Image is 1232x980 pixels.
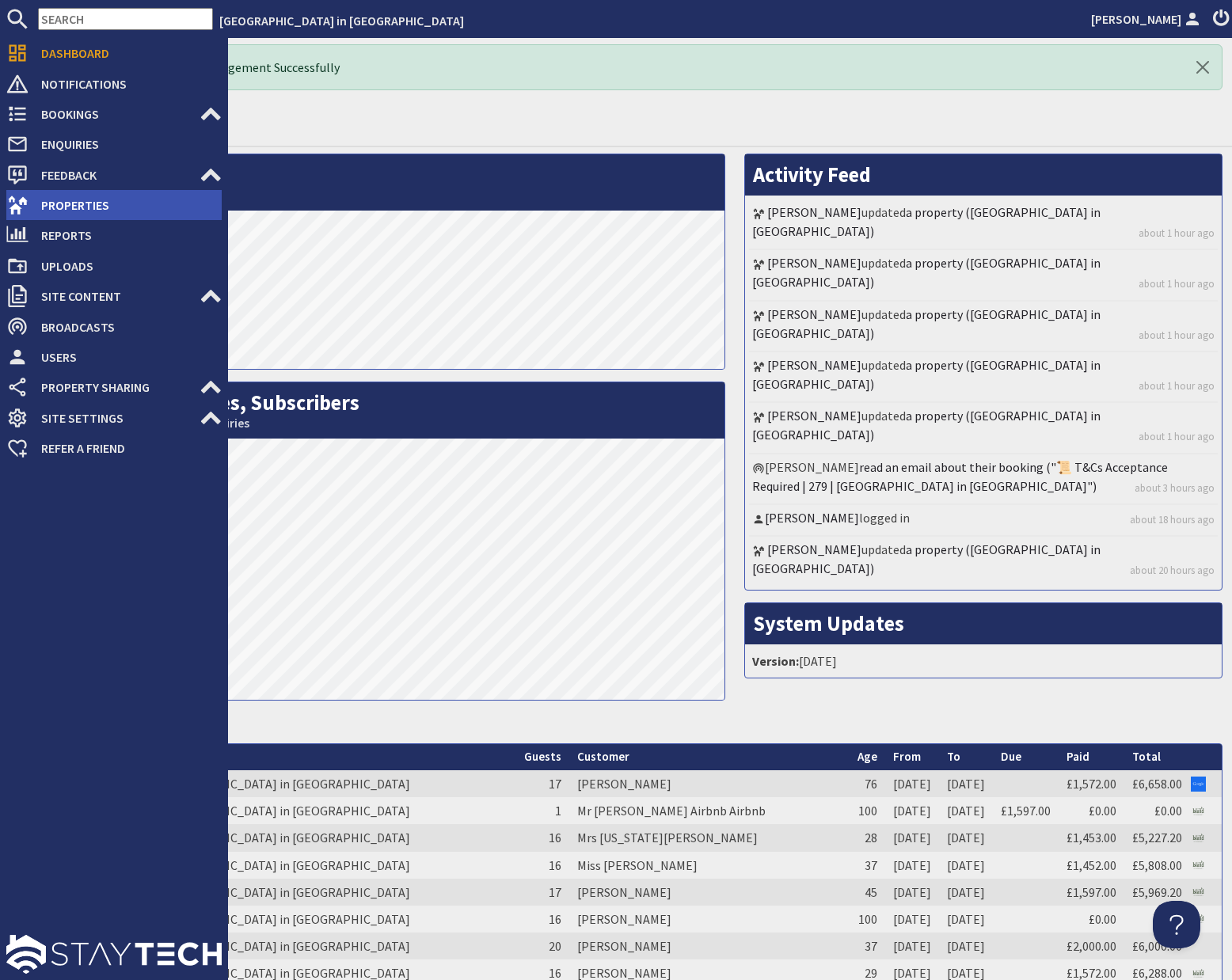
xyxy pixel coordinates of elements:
[29,435,222,461] span: Refer a Friend
[765,510,859,526] a: [PERSON_NAME]
[850,770,885,797] td: 76
[159,803,410,819] a: [GEOGRAPHIC_DATA] in [GEOGRAPHIC_DATA]
[524,749,561,764] a: Guests
[29,253,222,279] span: Uploads
[767,204,861,220] a: [PERSON_NAME]
[6,405,222,431] a: Site Settings
[1132,857,1182,873] a: £5,808.00
[6,71,222,97] a: Notifications
[6,162,222,188] a: Feedback
[850,906,885,933] td: 100
[749,403,1218,454] li: updated
[1132,776,1182,792] a: £6,658.00
[1089,911,1116,927] a: £0.00
[1130,512,1215,527] a: about 18 hours ago
[48,382,724,439] h2: Bookings, Enquiries, Subscribers
[56,416,717,431] small: This Month: 0 Bookings, 0 Enquiries
[6,192,222,218] a: Properties
[1154,803,1182,819] a: £0.00
[549,857,561,873] span: 16
[850,933,885,959] td: 37
[939,879,993,906] td: [DATE]
[1132,749,1161,764] a: Total
[1153,901,1200,948] iframe: Toggle Customer Support
[1067,857,1116,873] a: £1,452.00
[29,314,222,340] span: Broadcasts
[947,749,960,764] a: To
[885,852,939,879] td: [DATE]
[29,405,200,431] span: Site Settings
[939,824,993,851] td: [DATE]
[767,306,861,322] a: [PERSON_NAME]
[29,192,222,218] span: Properties
[850,879,885,906] td: 45
[893,749,921,764] a: From
[1132,884,1182,900] a: £5,969.20
[6,131,222,157] a: Enquiries
[939,933,993,959] td: [DATE]
[6,374,222,400] a: Property Sharing
[6,283,222,309] a: Site Content
[767,255,861,271] a: [PERSON_NAME]
[1130,563,1215,578] a: about 20 hours ago
[29,131,222,157] span: Enquiries
[6,935,222,974] img: staytech_l_w-4e588a39d9fa60e82540d7cfac8cfe4b7147e857d3e8dbdfbd41c59d52db0ec4.svg
[1132,830,1182,845] a: £5,227.20
[1089,803,1116,819] a: £0.00
[885,824,939,851] td: [DATE]
[1191,884,1206,899] img: Referer: The Island in Oxfordshire
[1139,429,1215,444] a: about 1 hour ago
[555,803,561,819] span: 1
[569,906,850,933] td: [PERSON_NAME]
[29,283,200,309] span: Site Content
[1067,776,1116,792] a: £1,572.00
[1001,803,1051,819] a: £1,597.00
[850,852,885,879] td: 37
[752,255,1101,290] a: a property ([GEOGRAPHIC_DATA] in [GEOGRAPHIC_DATA])
[749,454,1218,505] li: [PERSON_NAME]
[569,933,850,959] td: [PERSON_NAME]
[569,852,850,879] td: Miss [PERSON_NAME]
[749,199,1218,250] li: updated
[48,154,724,211] h2: Visits per Day
[767,408,861,424] a: [PERSON_NAME]
[159,776,410,792] a: [GEOGRAPHIC_DATA] in [GEOGRAPHIC_DATA]
[749,302,1218,352] li: updated
[549,911,561,927] span: 16
[1191,830,1206,845] img: Referer: The Island in Oxfordshire
[549,938,561,954] span: 20
[159,884,410,900] a: [GEOGRAPHIC_DATA] in [GEOGRAPHIC_DATA]
[749,250,1218,301] li: updated
[6,314,222,340] a: Broadcasts
[1067,830,1116,845] a: £1,453.00
[1067,884,1116,900] a: £1,597.00
[577,749,629,764] a: Customer
[857,749,877,764] a: Age
[885,770,939,797] td: [DATE]
[549,830,561,845] span: 16
[753,610,904,636] a: System Updates
[1067,749,1089,764] a: Paid
[569,879,850,906] td: [PERSON_NAME]
[29,40,222,66] span: Dashboard
[885,879,939,906] td: [DATE]
[767,541,861,557] a: [PERSON_NAME]
[885,797,939,824] td: [DATE]
[885,906,939,933] td: [DATE]
[850,797,885,824] td: 100
[1191,777,1206,792] img: Referer: Google
[29,162,200,188] span: Feedback
[29,71,222,97] span: Notifications
[752,653,799,669] strong: Version:
[6,101,222,127] a: Bookings
[6,344,222,370] a: Users
[752,204,1101,239] a: a property ([GEOGRAPHIC_DATA] in [GEOGRAPHIC_DATA])
[6,40,222,66] a: Dashboard
[749,352,1218,403] li: updated
[1135,481,1215,496] a: about 3 hours ago
[1139,378,1215,393] a: about 1 hour ago
[752,408,1101,443] a: a property ([GEOGRAPHIC_DATA] in [GEOGRAPHIC_DATA])
[749,537,1218,586] li: updated
[159,911,410,927] a: [GEOGRAPHIC_DATA] in [GEOGRAPHIC_DATA]
[1091,9,1203,28] a: [PERSON_NAME]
